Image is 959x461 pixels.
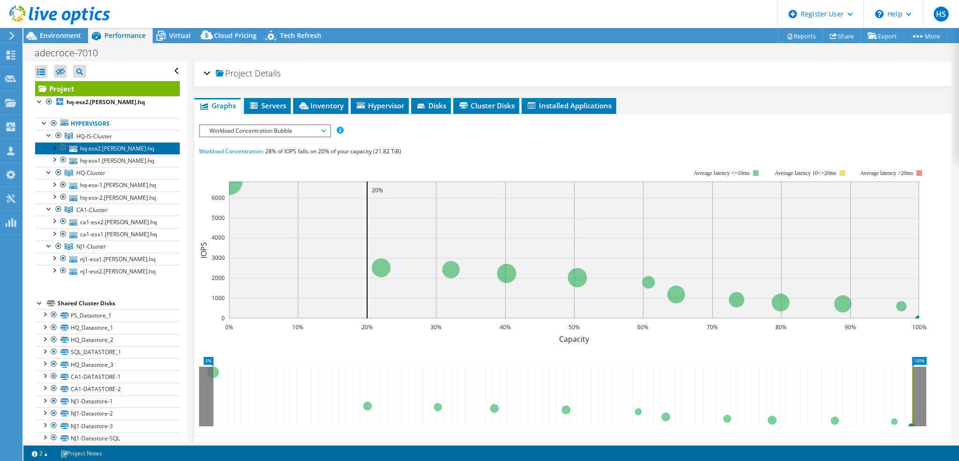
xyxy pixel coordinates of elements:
[40,31,81,40] span: Environment
[214,31,257,40] span: Cloud Pricing
[637,323,649,331] text: 60%
[58,298,180,309] div: Shared Cluster Disks
[526,101,612,110] span: Installed Applications
[35,96,180,108] a: hq-esx2.[PERSON_NAME].hq
[66,98,145,106] b: hq-esx2.[PERSON_NAME].hq
[212,254,225,262] text: 3000
[265,147,401,155] span: 28% of IOPS falls on 20% of your capacity (21.82 TiB)
[693,170,750,176] tspan: Average latency <=10ms
[35,118,180,130] a: Hypervisors
[35,395,180,408] a: NJ1-Datastore-1
[216,69,252,78] span: Project
[35,142,180,154] a: hq-esx2.[PERSON_NAME].hq
[35,383,180,395] a: CA1-DATASTORE-2
[35,130,180,142] a: HQ-IS-Cluster
[35,309,180,321] a: PS_Datastore_1
[35,346,180,358] a: SQL_DATASTORE_1
[35,420,180,432] a: NJ1-Datastore-3
[845,323,856,331] text: 90%
[912,323,926,331] text: 100%
[212,194,225,202] text: 6000
[255,68,280,79] span: Details
[104,31,146,40] span: Performance
[30,48,112,58] h1: adecroce-7010
[35,408,180,420] a: NJ1-Datastore-2
[280,31,321,40] span: Tech Refresh
[298,101,344,110] span: Inventory
[35,322,180,334] a: HQ_Datastore_1
[54,447,109,459] a: Project Notes
[205,125,325,136] span: Workload Concentration Bubble
[875,10,884,18] svg: \n
[35,228,180,241] a: ca1-esx1.[PERSON_NAME].hq
[35,81,180,96] a: Project
[35,204,180,216] a: CA1-Cluster
[76,242,106,250] span: NJ1-Cluster
[35,167,180,179] a: HQ-Cluster
[775,170,836,176] tspan: Average latency 10<=20ms
[823,29,861,43] a: Share
[35,334,180,346] a: HQ_Datastore_2
[292,323,303,331] text: 10%
[221,314,225,322] text: 0
[35,265,180,277] a: nj1-esx2.[PERSON_NAME].hq
[35,216,180,228] a: ca1-esx2.[PERSON_NAME].hq
[355,101,404,110] span: Hypervisor
[35,253,180,265] a: nj1-esx1.[PERSON_NAME].hq
[861,29,904,43] a: Export
[568,323,580,331] text: 50%
[361,323,373,331] text: 20%
[212,294,225,302] text: 1000
[212,274,225,282] text: 2000
[35,370,180,383] a: CA1-DATASTORE-1
[35,154,180,166] a: hq-esx1.[PERSON_NAME].hq
[35,191,180,204] a: hq-esx-2.[PERSON_NAME].hq
[169,31,191,40] span: Virtual
[559,334,590,344] text: Capacity
[225,323,233,331] text: 0%
[76,132,112,140] span: HQ-IS-Cluster
[416,101,446,110] span: Disks
[199,242,209,258] text: IOPS
[212,214,225,222] text: 5000
[76,206,108,214] span: CA1-Cluster
[25,447,54,459] a: 2
[35,432,180,444] a: NJ1-Datastore-SQL
[707,323,718,331] text: 70%
[775,323,787,331] text: 80%
[778,29,823,43] a: Reports
[500,323,511,331] text: 40%
[35,358,180,370] a: HQ_Datastore_3
[904,29,947,43] a: More
[372,186,383,194] text: 20%
[458,101,515,110] span: Cluster Disks
[35,241,180,253] a: NJ1-Cluster
[199,147,264,155] span: Workload Concentration:
[860,170,913,176] text: Average latency >20ms
[35,179,180,191] a: hq-esx-1.[PERSON_NAME].hq
[430,323,442,331] text: 30%
[934,7,949,22] span: HS
[212,234,225,242] text: 4000
[249,101,286,110] span: Servers
[199,101,236,110] span: Graphs
[76,169,105,177] span: HQ-Cluster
